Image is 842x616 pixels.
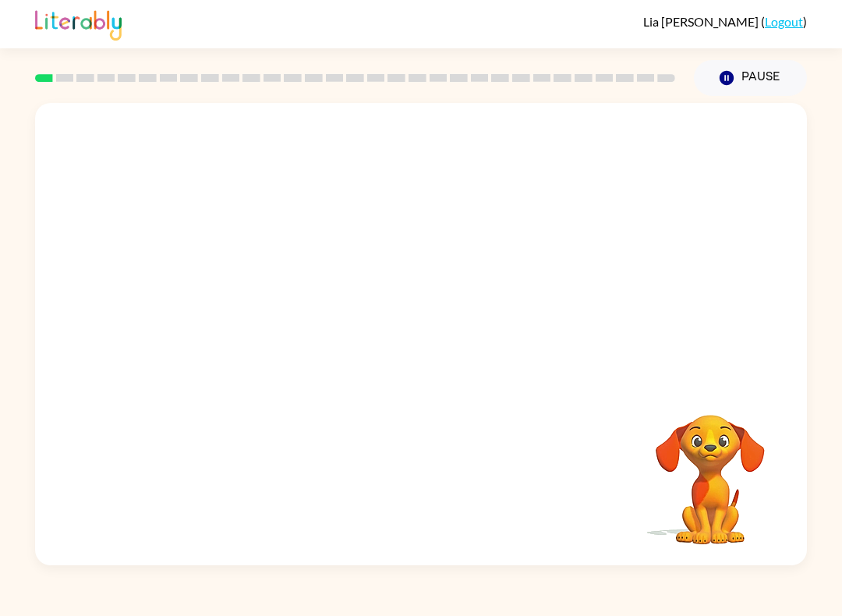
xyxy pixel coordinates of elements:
[632,391,788,547] video: Your browser must support playing .mp4 files to use Literably. Please try using another browser.
[765,14,803,29] a: Logout
[643,14,761,29] span: Lia [PERSON_NAME]
[35,6,122,41] img: Literably
[643,14,807,29] div: ( )
[694,60,807,96] button: Pause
